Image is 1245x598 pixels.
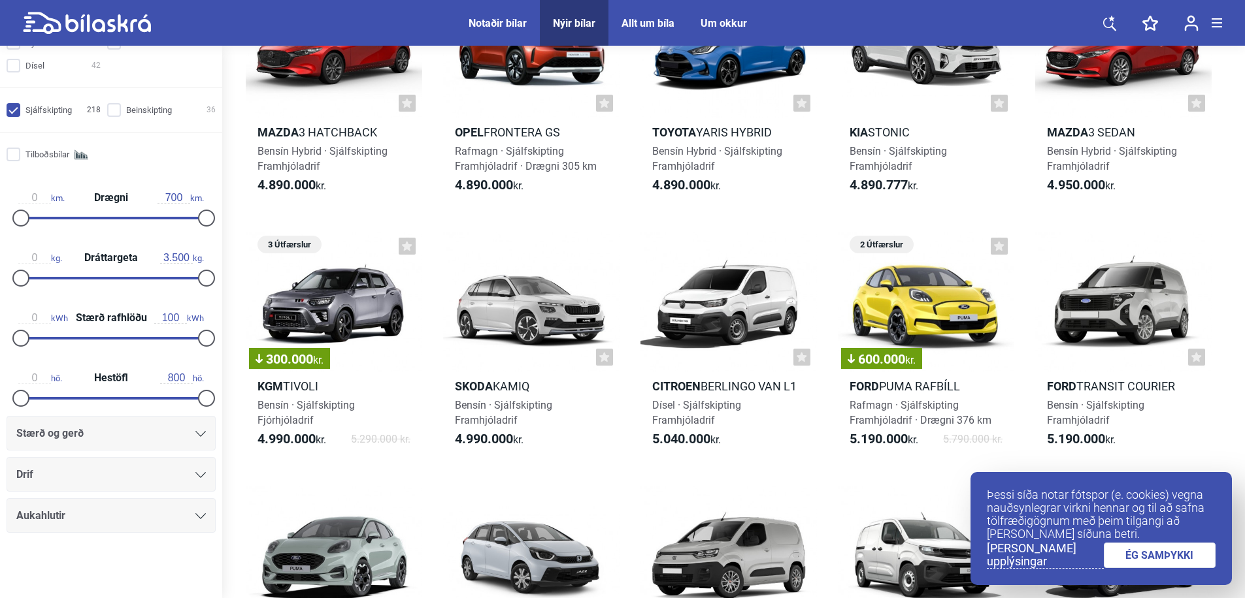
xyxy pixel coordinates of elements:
span: Rafmagn · Sjálfskipting Framhjóladrif · Drægni 376 km [850,399,991,426]
b: 4.990.000 [257,431,316,447]
h2: Yaris Hybrid [640,125,817,140]
a: Um okkur [701,17,747,29]
span: hö. [18,372,62,384]
p: Þessi síða notar fótspor (e. cookies) vegna nauðsynlegrar virkni hennar og til að safna tölfræðig... [987,488,1216,541]
a: FordTransit CourierBensín · SjálfskiptingFramhjóladrif5.190.000kr. [1035,231,1212,459]
a: 2 Útfærslur600.000kr.FordPuma rafbíllRafmagn · SjálfskiptingFramhjóladrif · Drægni 376 km5.190.00... [838,231,1014,459]
span: kr. [455,178,523,193]
span: Aukahlutir [16,507,65,525]
span: Stærð rafhlöðu [73,313,150,323]
span: kr. [257,178,326,193]
a: SkodaKamiqBensín · SjálfskiptingFramhjóladrif4.990.000kr. [443,231,620,459]
span: Tilboðsbílar [25,148,69,161]
span: Drægni [91,193,131,203]
b: Mazda [257,125,299,139]
span: kr. [455,432,523,447]
b: 5.190.000 [1047,431,1105,447]
span: Sjálfskipting [25,103,72,117]
span: kr. [850,178,918,193]
b: 4.890.000 [652,177,710,193]
span: 2 Útfærslur [856,236,907,253]
span: kr. [905,354,916,366]
a: ÉG SAMÞYKKI [1104,543,1216,568]
a: Notaðir bílar [469,17,527,29]
span: 218 [87,103,101,117]
b: 4.890.000 [257,177,316,193]
b: Mazda [1047,125,1088,139]
h2: 3 Hatchback [246,125,422,140]
h2: Frontera GS [443,125,620,140]
span: 36 [207,103,216,117]
b: 4.990.000 [455,431,513,447]
b: 4.890.777 [850,177,908,193]
b: 4.950.000 [1047,177,1105,193]
span: Beinskipting [126,103,172,117]
span: Bensín · Sjálfskipting Fjórhjóladrif [257,399,355,426]
h2: Kamiq [443,379,620,394]
b: Ford [850,379,879,393]
span: Bensín · Sjálfskipting Framhjóladrif [1047,399,1144,426]
h2: Berlingo Van L1 [640,379,817,394]
span: Bensín · Sjálfskipting Framhjóladrif [455,399,552,426]
a: CitroenBerlingo Van L1Dísel · SjálfskiptingFramhjóladrif5.040.000kr. [640,231,817,459]
span: kWh [18,312,68,324]
span: Bensín Hybrid · Sjálfskipting Framhjóladrif [652,145,782,172]
span: Hestöfl [91,373,131,383]
a: Allt um bíla [622,17,674,29]
h2: Transit Courier [1035,379,1212,394]
a: [PERSON_NAME] upplýsingar [987,542,1104,569]
span: Rafmagn · Sjálfskipting Framhjóladrif · Drægni 305 km [455,145,597,172]
b: Ford [1047,379,1076,393]
span: kr. [1047,432,1116,447]
span: 300.000 [256,353,324,366]
b: Opel [455,125,484,139]
h2: Tivoli [246,379,422,394]
b: Kia [850,125,868,139]
img: user-login.svg [1184,15,1199,31]
span: 5.790.000 kr. [943,432,1003,447]
span: Drif [16,465,33,484]
span: kr. [850,432,918,447]
h2: Stonic [838,125,1014,140]
b: 5.190.000 [850,431,908,447]
b: Skoda [455,379,493,393]
span: Dráttargeta [81,253,141,263]
span: Dísel [25,59,44,72]
b: Citroen [652,379,701,393]
b: 4.890.000 [455,177,513,193]
span: kg. [160,252,204,264]
span: Dísel · Sjálfskipting Framhjóladrif [652,399,741,426]
b: Toyota [652,125,696,139]
span: kr. [257,432,326,447]
span: hö. [160,372,204,384]
h2: Puma rafbíll [838,379,1014,394]
span: Bensín Hybrid · Sjálfskipting Framhjóladrif [257,145,388,172]
span: km. [158,192,204,204]
span: 3 Útfærslur [264,236,315,253]
a: Nýir bílar [553,17,595,29]
span: 600.000 [848,353,916,366]
span: kr. [1047,178,1116,193]
span: kr. [652,432,721,447]
span: 5.290.000 kr. [351,432,410,447]
span: kg. [18,252,62,264]
span: 42 [91,59,101,72]
b: KGM [257,379,283,393]
h2: 3 Sedan [1035,125,1212,140]
span: kr. [313,354,324,366]
span: Bensín Hybrid · Sjálfskipting Framhjóladrif [1047,145,1177,172]
span: Bensín · Sjálfskipting Framhjóladrif [850,145,947,172]
span: kr. [652,178,721,193]
span: kWh [154,312,204,324]
b: 5.040.000 [652,431,710,447]
a: 3 Útfærslur300.000kr.KGMTivoliBensín · SjálfskiptingFjórhjóladrif4.990.000kr.5.290.000 kr. [246,231,422,459]
span: Stærð og gerð [16,424,84,443]
span: km. [18,192,65,204]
